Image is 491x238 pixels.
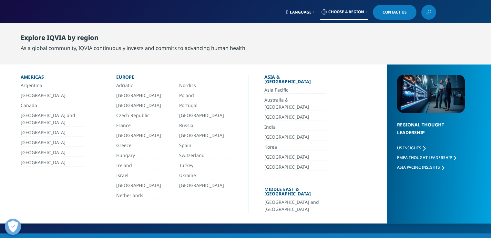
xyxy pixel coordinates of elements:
a: [GEOGRAPHIC_DATA] [179,112,232,119]
a: India [264,124,326,131]
span: Choose a Region [328,9,364,15]
a: Australia & [GEOGRAPHIC_DATA] [264,96,326,111]
a: France [116,122,169,129]
a: [GEOGRAPHIC_DATA] [179,182,232,189]
a: [GEOGRAPHIC_DATA] [264,164,326,171]
a: Adriatic [116,82,169,89]
a: EMEA Thought Leadership [397,155,456,160]
a: [GEOGRAPHIC_DATA] and [GEOGRAPHIC_DATA] [264,199,326,213]
button: Açık Tercihler [5,219,21,235]
a: Turkey [179,162,232,169]
a: Ireland [116,162,169,169]
div: As a global community, IQVIA continuously invests and commits to advancing human health. [21,44,247,52]
a: Czech Republic [116,112,169,119]
div: Regional Thought Leadership [397,121,465,144]
div: Europe [116,75,232,82]
a: [GEOGRAPHIC_DATA] [116,132,169,139]
a: Nordics [179,82,232,89]
a: Asia Pacific Insights [397,164,444,170]
a: Korea [264,144,326,151]
span: EMEA Thought Leadership [397,155,452,160]
a: Netherlands [116,192,169,199]
a: [GEOGRAPHIC_DATA] [264,154,326,161]
nav: Primary [109,23,436,53]
a: [GEOGRAPHIC_DATA] [179,132,232,139]
a: Contact Us [373,5,416,20]
a: US Insights [397,145,425,151]
div: Americas [21,75,84,82]
a: Spain [179,142,232,149]
a: Ukraine [179,172,232,179]
a: Greece [116,142,169,149]
a: [GEOGRAPHIC_DATA] [21,139,84,146]
span: Contact Us [383,10,407,14]
a: Russia [179,122,232,129]
div: Asia & [GEOGRAPHIC_DATA] [264,75,326,86]
div: Middle East & [GEOGRAPHIC_DATA] [264,187,326,199]
div: Explore IQVIA by region [21,34,247,44]
a: Poland [179,92,232,99]
a: [GEOGRAPHIC_DATA] [116,92,169,99]
a: Israel [116,172,169,179]
a: [GEOGRAPHIC_DATA] [21,92,84,99]
a: Canada [21,102,84,109]
a: [GEOGRAPHIC_DATA] [21,129,84,136]
a: Asia Pacific [264,86,326,94]
a: [GEOGRAPHIC_DATA] [21,149,84,156]
a: Portugal [179,102,232,109]
img: 2093_analyzing-data-using-big-screen-display-and-laptop.png [397,75,465,113]
a: [GEOGRAPHIC_DATA] [116,102,169,109]
span: Asia Pacific Insights [397,164,440,170]
span: Language [290,10,312,15]
a: [GEOGRAPHIC_DATA] [116,182,169,189]
span: US Insights [397,145,421,151]
a: [GEOGRAPHIC_DATA] and [GEOGRAPHIC_DATA] [21,112,84,126]
a: [GEOGRAPHIC_DATA] [264,114,326,121]
a: Hungary [116,152,169,159]
a: [GEOGRAPHIC_DATA] [264,134,326,141]
a: [GEOGRAPHIC_DATA] [21,159,84,166]
a: Argentina [21,82,84,89]
a: Switzerland [179,152,232,159]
